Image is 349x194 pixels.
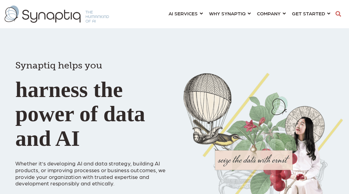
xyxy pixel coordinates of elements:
[292,8,330,19] a: GET STARTED
[165,3,333,25] nav: menu
[209,9,246,17] span: WHY SYNAPTIQ
[209,8,251,19] a: WHY SYNAPTIQ
[169,8,203,19] a: AI SERVICES
[5,6,109,23] img: synaptiq logo-1
[15,49,175,151] h1: harness the power of data and AI
[292,9,325,17] span: GET STARTED
[15,153,175,187] p: Whether it’s developing AI and data strategy, building AI products, or improving processes or bus...
[257,9,281,17] span: COMPANY
[257,8,286,19] a: COMPANY
[15,60,102,71] span: Synaptiq helps you
[169,9,198,17] span: AI SERVICES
